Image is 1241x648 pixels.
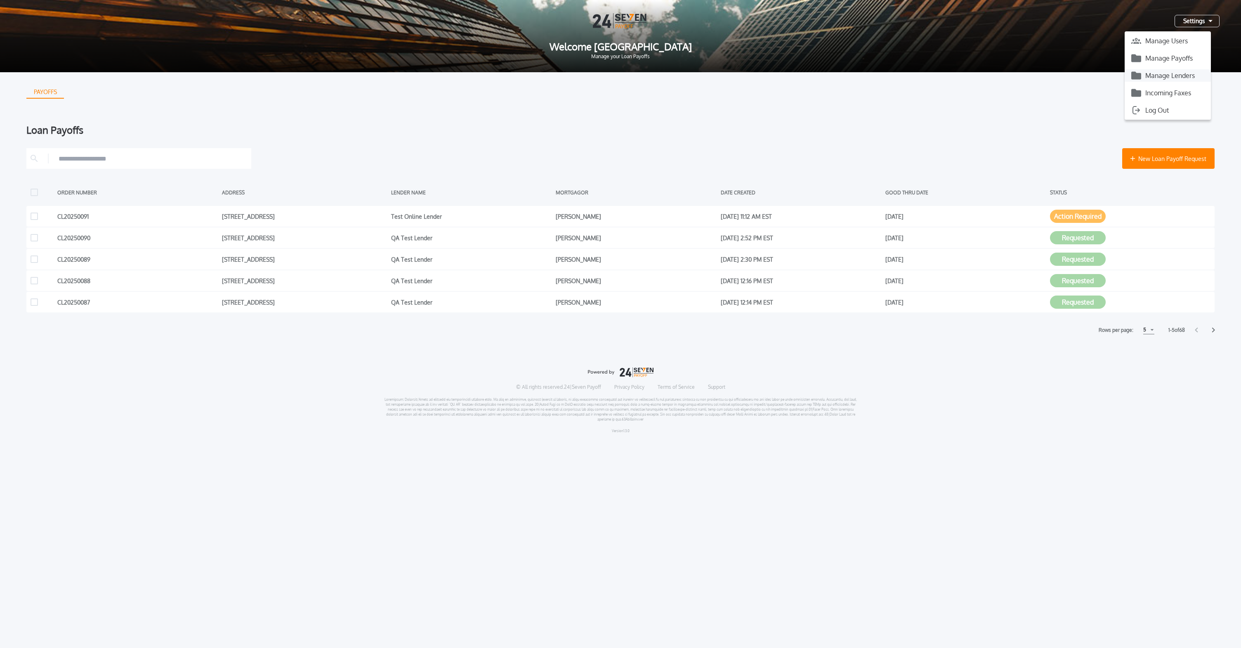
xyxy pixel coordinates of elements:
[721,232,881,244] div: [DATE] 2:52 PM EST
[1143,326,1154,334] button: 5
[885,274,1046,287] div: [DATE]
[222,232,387,244] div: [STREET_ADDRESS]
[57,186,218,199] div: ORDER NUMBER
[1131,88,1141,98] img: icon
[391,274,552,287] div: QA Test Lender
[13,42,1228,52] span: Welcome [GEOGRAPHIC_DATA]
[222,253,387,265] div: [STREET_ADDRESS]
[222,274,387,287] div: [STREET_ADDRESS]
[1125,69,1211,82] button: Manage Lenders
[1050,253,1106,266] button: Requested
[1131,53,1141,63] img: icon
[222,186,387,199] div: ADDRESS
[1138,154,1206,163] span: New Loan Payoff Request
[516,384,601,390] p: © All rights reserved. 24|Seven Payoff
[1175,15,1220,27] button: Settings
[391,232,552,244] div: QA Test Lender
[57,232,218,244] div: CL20250090
[391,210,552,222] div: Test Online Lender
[222,296,387,308] div: [STREET_ADDRESS]
[384,397,857,422] p: Loremipsum: Dolorsit/Ametc ad elitsedd eiu temporincidi utlabore etdo. Ma aliq en adminimve, quis...
[1050,296,1106,309] button: Requested
[721,253,881,265] div: [DATE] 2:30 PM EST
[721,274,881,287] div: [DATE] 12:16 PM EST
[27,85,64,99] div: PAYOFFS
[885,186,1046,199] div: GOOD THRU DATE
[708,384,725,390] a: Support
[1125,35,1211,47] button: Manage Users
[721,186,881,199] div: DATE CREATED
[556,186,716,199] div: MORTGAGOR
[612,428,630,433] p: Version 1.3.0
[57,253,218,265] div: CL20250089
[556,274,716,287] div: [PERSON_NAME]
[1122,148,1215,169] button: New Loan Payoff Request
[1131,36,1141,46] img: icon
[587,367,654,377] img: logo
[885,232,1046,244] div: [DATE]
[1050,210,1106,223] button: Action Required
[391,253,552,265] div: QA Test Lender
[556,210,716,222] div: [PERSON_NAME]
[57,296,218,308] div: CL20250087
[614,384,644,390] a: Privacy Policy
[556,232,716,244] div: [PERSON_NAME]
[658,384,695,390] a: Terms of Service
[1099,326,1133,334] label: Rows per page:
[556,296,716,308] div: [PERSON_NAME]
[1050,231,1106,244] button: Requested
[1125,52,1211,64] button: Manage Payoffs
[885,253,1046,265] div: [DATE]
[1125,104,1211,116] button: Log Out
[885,296,1046,308] div: [DATE]
[57,274,218,287] div: CL20250088
[1168,326,1185,334] label: 1 - 5 of 68
[1131,105,1141,115] img: icon
[57,210,218,222] div: CL20250091
[593,13,648,28] img: Logo
[222,210,387,222] div: [STREET_ADDRESS]
[391,296,552,308] div: QA Test Lender
[13,54,1228,59] span: Manage your Loan Payoffs
[885,210,1046,222] div: [DATE]
[1050,274,1106,287] button: Requested
[26,125,1215,135] div: Loan Payoffs
[1050,186,1210,199] div: STATUS
[556,253,716,265] div: [PERSON_NAME]
[391,186,552,199] div: LENDER NAME
[26,85,64,99] button: PAYOFFS
[721,210,881,222] div: [DATE] 11:12 AM EST
[1131,71,1141,80] img: icon
[721,296,881,308] div: [DATE] 12:14 PM EST
[1143,325,1146,335] div: 5
[1125,87,1211,99] button: Incoming Faxes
